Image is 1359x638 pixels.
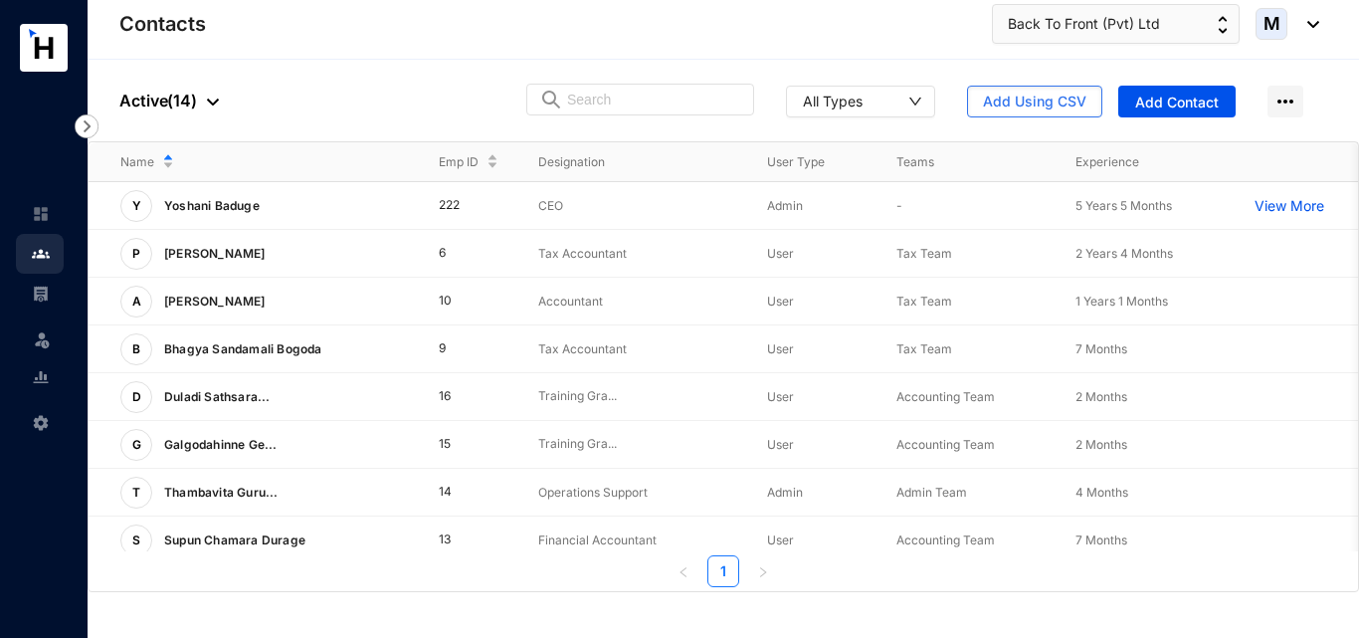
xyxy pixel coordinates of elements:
td: 6 [407,230,506,278]
td: 10 [407,278,506,325]
span: 2 Years 4 Months [1075,246,1173,261]
span: A [132,296,141,308]
p: Tax Accountant [538,244,735,264]
td: 15 [407,421,506,469]
th: Designation [506,142,735,182]
span: G [132,439,141,451]
span: Add Using CSV [983,92,1086,111]
span: P [132,248,140,260]
p: Operations Support [538,483,735,503]
span: 4 Months [1075,485,1128,500]
button: Back To Front (Pvt) Ltd [992,4,1240,44]
span: 1 Years 1 Months [1075,294,1168,309]
img: payroll-unselected.b590312f920e76f0c668.svg [32,285,50,303]
span: User [767,532,794,547]
p: Tax Team [896,292,1044,312]
span: M [1263,15,1280,33]
td: 222 [407,182,506,230]
p: Supun Chamara Durage [152,525,313,556]
span: Admin [767,485,803,500]
img: more-horizontal.eedb2faff8778e1aceccc67cc90ae3cb.svg [1267,86,1303,117]
span: 7 Months [1075,532,1127,547]
span: 5 Years 5 Months [1075,198,1172,213]
img: search.8ce656024d3affaeffe32e5b30621cb7.svg [539,90,563,109]
img: people.b0bd17028ad2877b116a.svg [32,245,50,263]
span: User [767,246,794,261]
li: Payroll [16,274,64,314]
p: Accounting Team [896,531,1044,550]
span: Y [132,200,141,212]
span: left [678,566,689,578]
span: Admin [767,198,803,213]
span: Back To Front (Pvt) Ltd [1008,13,1160,35]
span: 2 Months [1075,389,1127,404]
p: Accountant [538,292,735,312]
th: User Type [735,142,865,182]
img: nav-icon-right.af6afadce00d159da59955279c43614e.svg [75,114,98,138]
div: All Types [803,91,863,110]
img: settings-unselected.1febfda315e6e19643a1.svg [32,414,50,432]
span: right [757,566,769,578]
span: Add Contact [1135,93,1219,112]
li: 1 [707,555,739,587]
span: 7 Months [1075,341,1127,356]
p: Training Gra... [538,435,735,454]
img: leave-unselected.2934df6273408c3f84d9.svg [32,329,52,349]
p: [PERSON_NAME] [152,286,274,318]
p: Tax Team [896,339,1044,359]
button: All Types [786,86,935,117]
img: dropdown-black.8e83cc76930a90b1a4fdb6d089b7bf3a.svg [1297,21,1319,28]
td: 9 [407,325,506,373]
button: left [668,555,699,587]
span: down [908,95,922,108]
p: Active ( 14 ) [119,89,219,112]
span: Emp ID [439,152,479,172]
input: Search [567,85,741,114]
span: Galgodahinne Ge... [164,437,278,452]
th: Teams [865,142,1044,182]
span: Thambavita Guru... [164,485,279,500]
td: 14 [407,469,506,517]
th: Experience [1044,142,1223,182]
p: [PERSON_NAME] [152,238,274,270]
p: Admin Team [896,483,1044,503]
span: Duladi Sathsara... [164,389,271,404]
p: Contacts [119,10,206,38]
span: D [132,391,141,403]
span: User [767,294,794,309]
span: Name [120,152,154,172]
p: Yoshani Baduge [152,190,268,222]
p: Training Gra... [538,387,735,406]
span: User [767,437,794,452]
p: Accounting Team [896,387,1044,407]
li: Reports [16,357,64,397]
p: Accounting Team [896,435,1044,455]
p: Tax Team [896,244,1044,264]
p: Financial Accountant [538,531,735,550]
button: right [747,555,779,587]
th: Emp ID [407,142,506,182]
button: Add Using CSV [967,86,1102,117]
img: up-down-arrow.74152d26bf9780fbf563ca9c90304185.svg [1218,16,1228,34]
td: 13 [407,517,506,564]
li: Contacts [16,234,64,274]
span: T [132,487,140,499]
p: Tax Accountant [538,339,735,359]
p: CEO [538,196,735,216]
a: 1 [708,556,738,586]
span: User [767,389,794,404]
img: dropdown-black.8e83cc76930a90b1a4fdb6d089b7bf3a.svg [207,99,219,106]
button: Add Contact [1118,86,1236,117]
p: - [896,196,1044,216]
li: Home [16,194,64,234]
td: 16 [407,373,506,421]
p: Bhagya Sandamali Bogoda [152,333,330,365]
a: View More [1255,196,1334,216]
span: User [767,341,794,356]
li: Next Page [747,555,779,587]
img: home-unselected.a29eae3204392db15eaf.svg [32,205,50,223]
span: B [132,343,140,355]
span: 2 Months [1075,437,1127,452]
span: S [132,534,140,546]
